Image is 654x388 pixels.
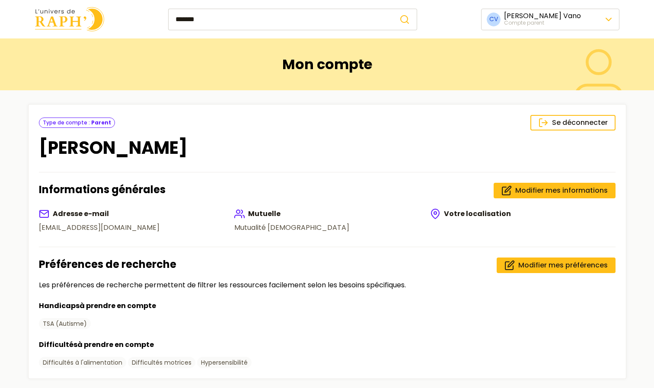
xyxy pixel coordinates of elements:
h3: Mutuelle [234,209,420,219]
div: [EMAIL_ADDRESS][DOMAIN_NAME] [39,223,224,233]
span: CV [487,13,501,26]
span: Vano [563,11,581,21]
a: TSA (Autisme) [39,318,91,329]
h1: Mon compte [282,56,372,73]
h3: Difficultés à prendre en compte [39,340,616,350]
a: Modifier mes préférences [497,258,616,273]
span: Modifier mes informations [515,185,608,196]
div: Mutualité [DEMOGRAPHIC_DATA] [234,223,420,233]
h3: Handicaps à prendre en compte [39,301,616,311]
h1: [PERSON_NAME] [39,137,616,158]
span: Se déconnecter [552,118,608,128]
img: Univers de Raph logo [35,7,104,32]
h3: Votre localisation [430,209,616,219]
button: Se déconnecter [530,115,616,130]
span: Modifier mes préférences [518,260,608,270]
button: Rechercher [392,9,417,30]
a: Difficultés à l'alimentation [39,357,126,368]
a: Hypersensibilité [197,357,252,368]
span: [PERSON_NAME] [504,11,561,21]
div: Type de compte : [39,118,115,128]
a: Difficultés motrices [128,357,195,368]
strong: Parent [91,119,111,126]
h2: Informations générales [39,183,166,198]
h3: Adresse e-mail [39,209,224,219]
p: Les préférences de recherche permettent de filtrer les ressources facilement selon les besoins sp... [39,280,616,290]
div: Compte parent [504,19,581,26]
h2: Préférences de recherche [39,258,176,271]
a: Modifier mes informations [494,183,616,198]
button: CV[PERSON_NAME] VanoCompte parent [481,9,619,30]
